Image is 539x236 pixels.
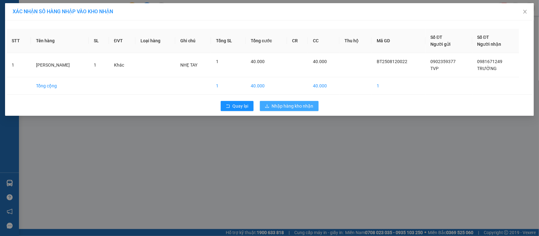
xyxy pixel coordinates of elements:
[523,9,528,14] span: close
[372,29,425,53] th: Mã GD
[431,59,456,64] span: 0902359377
[246,29,287,53] th: Tổng cước
[7,53,31,77] td: 1
[226,104,230,109] span: rollback
[3,44,44,65] li: VP VP [GEOGRAPHIC_DATA]
[431,35,443,40] span: Số ĐT
[313,59,327,64] span: 40.000
[13,9,113,15] span: XÁC NHẬN SỐ HÀNG NHẬP VÀO KHO NHẬN
[3,3,92,37] li: [PERSON_NAME][GEOGRAPHIC_DATA]
[211,29,246,53] th: Tổng SL
[89,29,109,53] th: SL
[135,29,175,53] th: Loại hàng
[216,59,219,64] span: 1
[251,59,265,64] span: 40.000
[260,101,319,111] button: downloadNhập hàng kho nhận
[109,29,136,53] th: ĐVT
[211,77,246,95] td: 1
[339,29,372,53] th: Thu hộ
[308,77,339,95] td: 40.000
[246,77,287,95] td: 40.000
[377,59,407,64] span: BT2508120022
[175,29,211,53] th: Ghi chú
[94,62,96,68] span: 1
[308,29,339,53] th: CC
[477,66,497,71] span: TRƯỜNG
[44,44,84,51] li: VP VP Đắk Nhau
[431,66,439,71] span: TVP
[31,29,89,53] th: Tên hàng
[272,103,314,109] span: Nhập hàng kho nhận
[265,104,269,109] span: download
[180,62,197,68] span: NHẸ TAY
[431,42,451,47] span: Người gửi
[31,53,89,77] td: [PERSON_NAME]
[7,29,31,53] th: STT
[477,35,489,40] span: Số ĐT
[477,42,501,47] span: Người nhận
[516,3,534,21] button: Close
[221,101,254,111] button: rollbackQuay lại
[233,103,249,109] span: Quay lại
[109,53,136,77] td: Khác
[477,59,503,64] span: 0981671249
[372,77,425,95] td: 1
[287,29,308,53] th: CR
[31,77,89,95] td: Tổng cộng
